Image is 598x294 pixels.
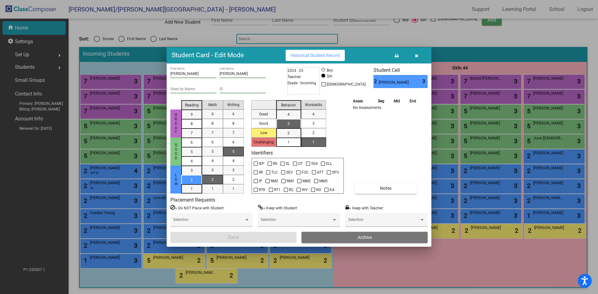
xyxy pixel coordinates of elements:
[312,130,315,136] span: 2
[301,232,428,243] button: Archive
[173,143,179,160] span: Good
[358,235,372,240] span: Archive
[211,121,214,126] span: 8
[208,102,217,108] span: Math
[259,169,263,176] span: IRI
[232,139,235,145] span: 6
[326,160,332,167] span: ELL
[211,130,214,136] span: 7
[191,149,193,155] span: 5
[211,167,214,173] span: 3
[185,102,199,108] span: Reading
[232,111,235,117] span: 9
[289,186,293,194] span: R2
[191,112,193,117] span: 9
[227,102,240,108] span: Writing
[301,169,309,176] span: FOC
[170,197,215,203] label: Placement Requests
[351,105,421,111] td: No Assessments
[405,98,421,105] th: End
[422,78,428,85] span: 3
[259,186,266,194] span: RTK
[170,87,216,91] input: goes by name
[373,98,389,105] th: Beg
[287,139,290,145] span: 1
[211,149,214,154] span: 5
[258,205,298,211] label: = Keep with Student:
[326,73,332,79] div: Girl
[319,177,328,185] span: MM3
[287,177,294,185] span: RM3
[191,177,193,183] span: 2
[191,130,193,136] span: 7
[232,158,235,164] span: 4
[316,186,321,194] span: NS
[173,173,179,186] span: Low
[211,186,214,192] span: 1
[251,150,273,156] label: Identifiers
[287,130,290,136] span: 2
[330,186,335,194] span: KA
[172,51,244,59] h3: Student Card - Edit Mode
[191,140,193,145] span: 6
[191,121,193,127] span: 8
[281,102,296,108] span: Behavior
[302,186,308,194] span: WV
[232,186,235,192] span: 1
[286,160,290,167] span: SL
[211,177,214,182] span: 2
[312,121,315,126] span: 3
[273,160,277,167] span: RS
[317,169,324,176] span: ATT
[302,177,311,185] span: MM2
[287,74,301,80] span: Teacher:
[173,113,179,134] span: Great
[389,98,405,105] th: Mid
[170,205,225,211] label: = Do NOT Place with Student:
[305,102,322,108] span: Workskills
[373,67,428,73] h3: Student Cell
[287,80,316,86] span: Grade : Incoming
[287,112,290,117] span: 4
[286,169,293,176] span: SEV
[211,111,214,117] span: 9
[191,158,193,164] span: 4
[259,160,264,167] span: IEP
[291,53,340,58] span: Historical Student Record
[170,232,297,243] button: Save
[312,139,315,145] span: 1
[191,168,193,173] span: 3
[211,158,214,164] span: 4
[380,186,392,191] span: Notes
[327,81,366,88] span: [DEMOGRAPHIC_DATA]
[274,186,281,194] span: RT1
[211,139,214,145] span: 6
[326,68,333,73] div: Boy
[191,186,193,192] span: 1
[232,167,235,173] span: 3
[287,121,290,127] span: 3
[345,205,384,211] label: = Keep with Teacher:
[379,79,413,86] span: [PERSON_NAME]
[286,50,345,61] button: Historical Student Record
[298,160,303,167] span: OT
[232,177,235,182] span: 2
[373,78,379,85] span: 2
[232,130,235,136] span: 7
[271,169,278,176] span: TLC
[287,68,303,74] span: 2024 - 25
[228,234,239,240] span: Save
[232,149,235,154] span: 5
[232,121,235,126] span: 8
[271,177,278,185] span: RM2
[354,183,417,194] button: Notes
[259,177,262,185] span: IP
[351,98,373,105] th: Asses
[312,111,315,117] span: 4
[311,160,318,167] span: 504
[332,169,339,176] span: SPV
